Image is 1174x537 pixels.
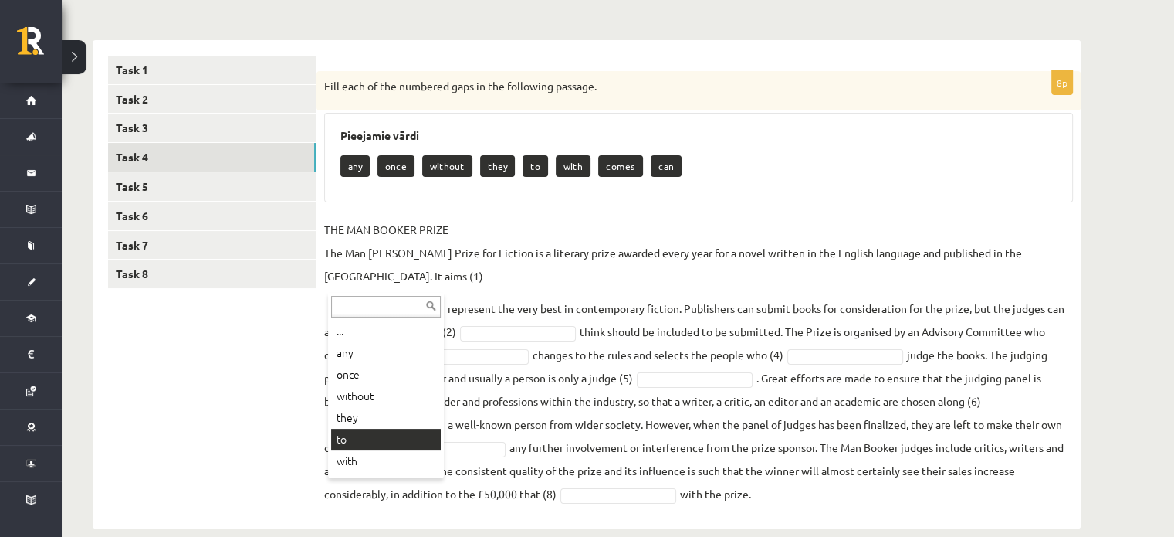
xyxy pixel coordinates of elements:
[331,386,441,407] div: without
[331,407,441,429] div: they
[331,321,441,342] div: ...
[331,429,441,450] div: to
[331,364,441,386] div: once
[331,450,441,472] div: with
[331,342,441,364] div: any
[331,472,441,494] div: comes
